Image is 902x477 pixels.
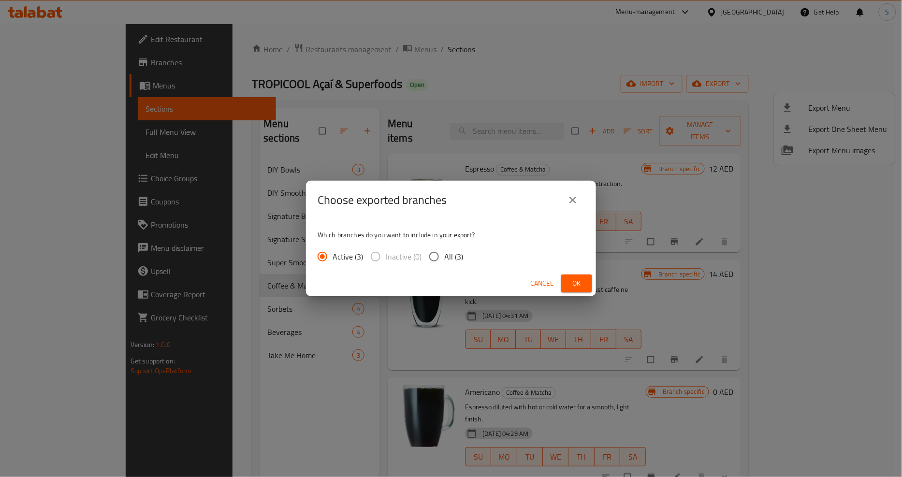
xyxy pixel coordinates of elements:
span: Cancel [530,277,553,289]
span: Ok [569,277,584,289]
button: Ok [561,275,592,292]
button: close [561,188,584,212]
span: Inactive (0) [386,251,422,262]
p: Which branches do you want to include in your export? [318,230,584,240]
span: All (3) [444,251,463,262]
span: Active (3) [333,251,363,262]
button: Cancel [526,275,557,292]
h2: Choose exported branches [318,192,447,208]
